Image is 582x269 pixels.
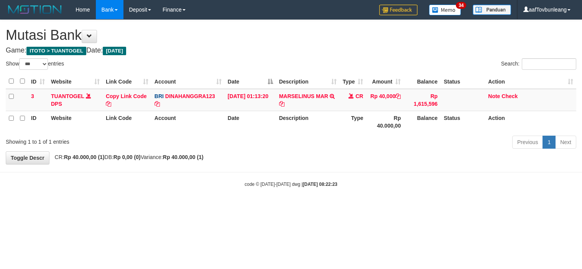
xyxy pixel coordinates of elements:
span: [DATE] [103,47,126,55]
th: Balance [404,111,441,133]
th: Website [48,111,103,133]
th: Description [276,111,340,133]
td: Rp 1,615,596 [404,89,441,111]
div: Showing 1 to 1 of 1 entries [6,135,237,146]
img: Button%20Memo.svg [429,5,461,15]
img: MOTION_logo.png [6,4,64,15]
td: [DATE] 01:13:20 [225,89,276,111]
span: 34 [456,2,466,9]
th: Status [441,74,485,89]
th: Action [485,111,576,133]
th: Account: activate to sort column ascending [151,74,225,89]
th: Status [441,111,485,133]
th: Date [225,111,276,133]
a: TUANTOGEL [51,93,84,99]
img: panduan.png [473,5,511,15]
span: ITOTO > TUANTOGEL [26,47,86,55]
a: Previous [512,136,543,149]
label: Show entries [6,58,64,70]
h1: Mutasi Bank [6,28,576,43]
strong: [DATE] 08:22:23 [303,182,337,187]
a: DINAHANGGRA123 [165,93,215,99]
td: Rp 40,000 [366,89,404,111]
strong: Rp 0,00 (0) [113,154,141,160]
a: MARSELINUS MAR [279,93,328,99]
th: Link Code [103,111,151,133]
th: Action: activate to sort column ascending [485,74,576,89]
th: Type [340,111,367,133]
span: 3 [31,93,34,99]
td: DPS [48,89,103,111]
th: Description: activate to sort column ascending [276,74,340,89]
a: Check [501,93,518,99]
select: Showentries [19,58,48,70]
th: ID: activate to sort column ascending [28,74,48,89]
a: Copy MARSELINUS MAR to clipboard [279,101,284,107]
span: CR [355,93,363,99]
th: Amount: activate to sort column ascending [366,74,404,89]
a: Note [488,93,500,99]
th: Website: activate to sort column ascending [48,74,103,89]
a: Toggle Descr [6,151,49,164]
th: Balance [404,74,441,89]
span: CR: DB: Variance: [51,154,204,160]
strong: Rp 40.000,00 (1) [64,154,105,160]
a: Next [555,136,576,149]
small: code © [DATE]-[DATE] dwg | [245,182,337,187]
label: Search: [501,58,576,70]
img: Feedback.jpg [379,5,418,15]
th: Type: activate to sort column ascending [340,74,367,89]
th: Date: activate to sort column descending [225,74,276,89]
th: ID [28,111,48,133]
strong: Rp 40.000,00 (1) [163,154,204,160]
a: 1 [543,136,556,149]
input: Search: [522,58,576,70]
th: Rp 40.000,00 [366,111,404,133]
a: Copy Link Code [106,93,147,107]
th: Link Code: activate to sort column ascending [103,74,151,89]
a: Copy Rp 40,000 to clipboard [395,93,401,99]
th: Account [151,111,225,133]
a: Copy DINAHANGGRA123 to clipboard [155,101,160,107]
span: BRI [155,93,164,99]
h4: Game: Date: [6,47,576,54]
